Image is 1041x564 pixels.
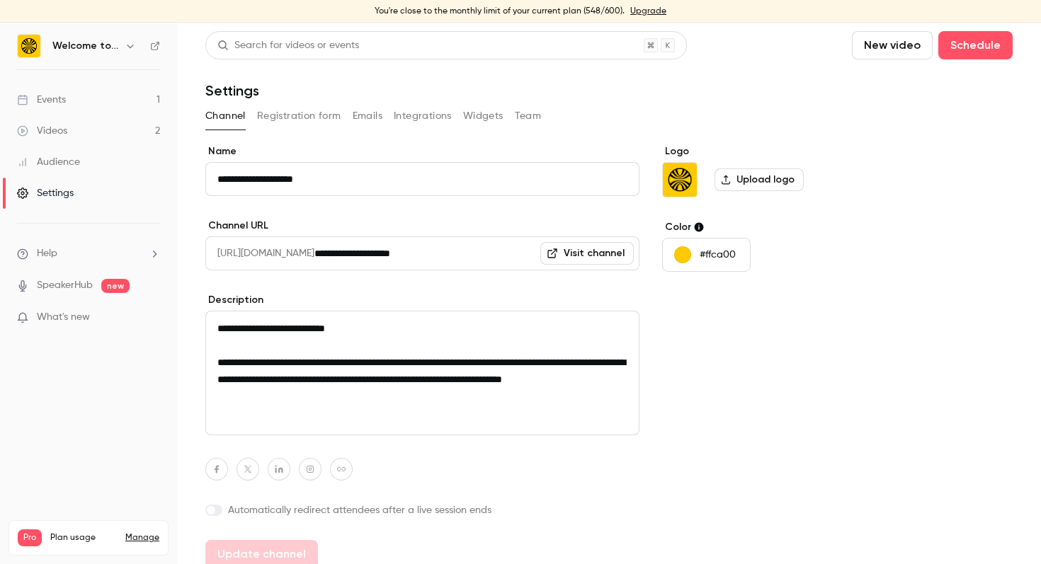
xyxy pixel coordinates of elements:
button: Registration form [257,105,341,127]
button: #ffca00 [662,238,751,272]
label: Name [205,144,639,159]
label: Automatically redirect attendees after a live session ends [205,503,639,517]
h1: Settings [205,82,259,99]
p: #ffca00 [700,248,736,262]
h6: Welcome to the Jungle [52,39,119,53]
label: Upload logo [715,168,804,191]
span: [URL][DOMAIN_NAME] [205,236,314,270]
span: Plan usage [50,532,117,543]
button: Schedule [938,31,1013,59]
img: Welcome to the Jungle [663,163,697,197]
section: Logo [662,144,880,197]
span: new [101,279,130,293]
label: Channel URL [205,219,639,233]
button: Integrations [394,105,452,127]
img: Welcome to the Jungle [18,35,40,57]
div: Search for videos or events [217,38,359,53]
div: Events [17,93,66,107]
a: SpeakerHub [37,278,93,293]
li: help-dropdown-opener [17,246,160,261]
span: Pro [18,529,42,546]
a: Visit channel [540,242,634,265]
a: Upgrade [630,6,666,17]
label: Description [205,293,639,307]
button: Emails [353,105,382,127]
span: What's new [37,310,90,325]
span: Help [37,246,57,261]
div: Videos [17,124,67,138]
button: Channel [205,105,246,127]
a: Manage [125,532,159,543]
div: Settings [17,186,74,200]
button: Team [515,105,542,127]
button: New video [852,31,933,59]
button: Widgets [463,105,504,127]
div: Audience [17,155,80,169]
label: Color [662,220,880,234]
label: Logo [662,144,880,159]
